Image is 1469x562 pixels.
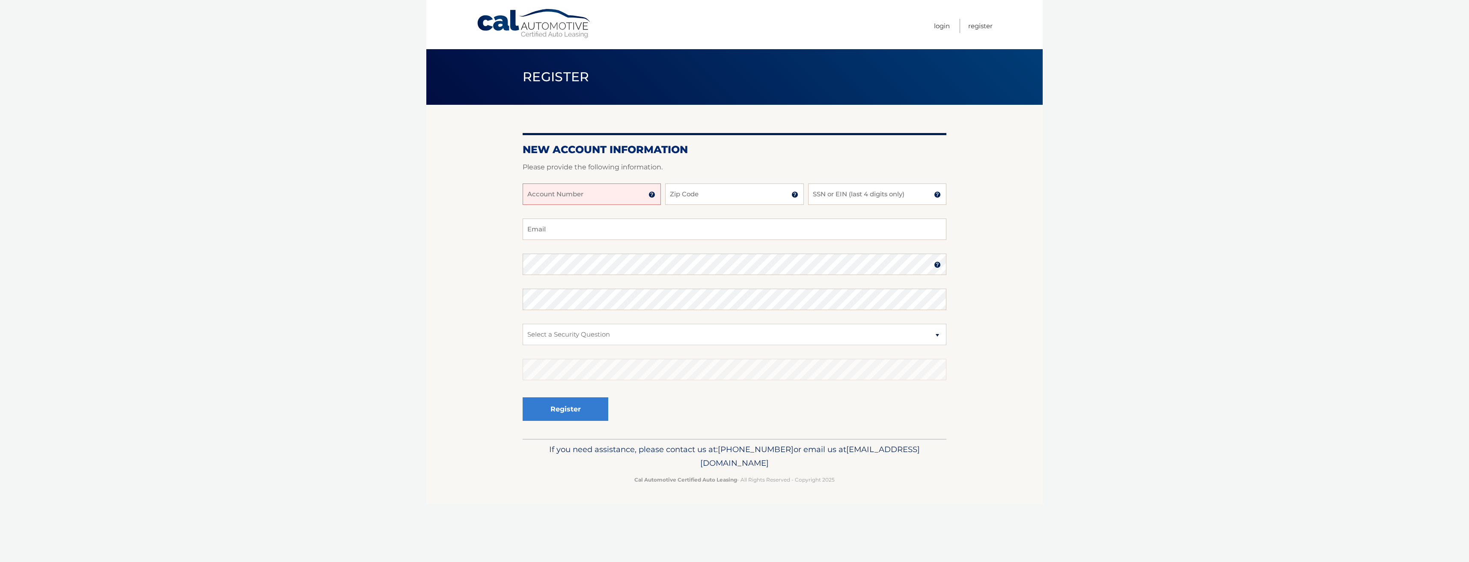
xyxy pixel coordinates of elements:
button: Register [523,397,608,421]
span: [EMAIL_ADDRESS][DOMAIN_NAME] [700,444,920,468]
input: SSN or EIN (last 4 digits only) [808,183,946,205]
img: tooltip.svg [934,261,941,268]
input: Email [523,219,946,240]
img: tooltip.svg [934,191,941,198]
img: tooltip.svg [791,191,798,198]
input: Account Number [523,183,661,205]
p: - All Rights Reserved - Copyright 2025 [528,475,941,484]
a: Cal Automotive [476,9,592,39]
input: Zip Code [665,183,803,205]
p: Please provide the following information. [523,161,946,173]
img: tooltip.svg [648,191,655,198]
span: Register [523,69,589,85]
span: [PHONE_NUMBER] [718,444,794,454]
a: Login [934,19,950,33]
strong: Cal Automotive Certified Auto Leasing [634,476,737,483]
a: Register [968,19,993,33]
p: If you need assistance, please contact us at: or email us at [528,443,941,470]
h2: New Account Information [523,143,946,156]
